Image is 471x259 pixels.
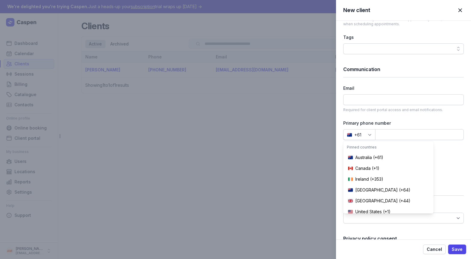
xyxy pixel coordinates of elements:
div: Primary phone number [343,120,464,127]
h1: Communication [343,65,464,73]
button: Save [448,245,466,254]
span: [GEOGRAPHIC_DATA] (+44) [355,198,410,204]
span: Save [452,246,463,253]
div: Pinned countries [347,145,430,150]
div: Tags [343,34,464,41]
span: [GEOGRAPHIC_DATA] (+64) [355,187,410,193]
span: United States (+1) [355,209,391,215]
div: +61 [354,131,361,139]
span: Canada (+1) [355,165,379,171]
p: The information you enter here will appear in key areas, such as when scheduling appointments. [343,17,464,27]
span: Australia (+61) [355,154,383,161]
span: Cancel [427,246,442,253]
div: Email [343,85,464,92]
h1: Privacy policy consent [343,234,464,243]
button: Cancel [423,245,446,254]
span: Ireland (+353) [355,176,383,182]
p: Required for client portal access and email notifications. [343,108,464,112]
h2: New client [343,7,370,14]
